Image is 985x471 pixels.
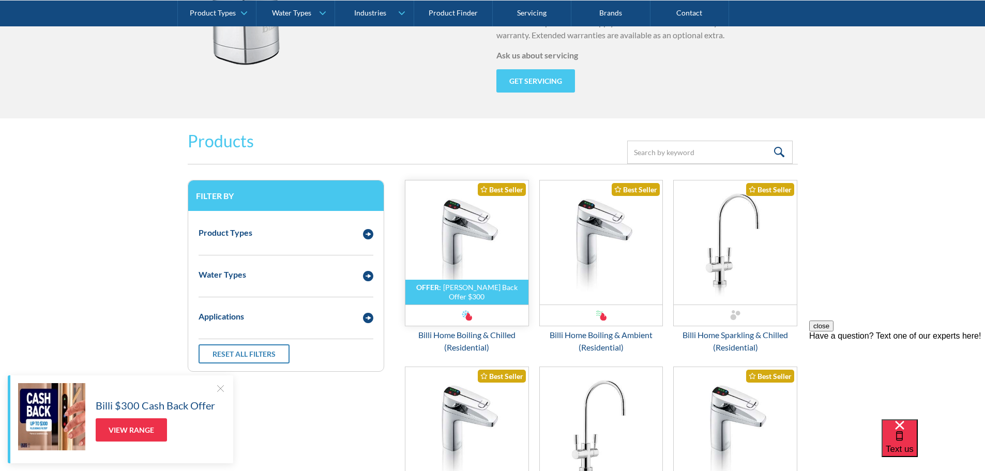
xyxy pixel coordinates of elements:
h2: Products [188,129,254,154]
div: Water Types [272,8,311,17]
div: Best Seller [478,370,526,383]
div: Billi Home Sparkling & Chilled (Residential) [673,329,797,354]
div: Water Types [199,268,246,281]
div: Product Types [199,226,252,239]
div: [PERSON_NAME] Back Offer $300 [443,283,518,301]
iframe: podium webchat widget prompt [809,321,985,432]
h3: Filter by [196,191,376,201]
div: Industries [354,8,386,17]
div: Billi Home Boiling & Chilled (Residential) [405,329,529,354]
a: View Range [96,418,167,442]
iframe: podium webchat widget bubble [882,419,985,471]
p: All of the Billi products we supply and install come with a two year manufacturer's warranty. Ext... [496,17,797,41]
a: Reset all filters [199,344,290,363]
div: Best Seller [746,370,794,383]
a: Billi Home Sparkling & Chilled (Residential)Best SellerBilli Home Sparkling & Chilled (Residential) [673,180,797,354]
h5: Billi $300 Cash Back Offer [96,398,215,413]
div: Billi Home Boiling & Ambient (Residential) [539,329,663,354]
div: Best Seller [746,183,794,196]
img: Billi Home Boiling & Ambient (Residential) [540,180,663,305]
input: Search by keyword [627,141,793,164]
div: Best Seller [478,183,526,196]
a: Billi Home Boiling & Ambient (Residential)Best SellerBilli Home Boiling & Ambient (Residential) [539,180,663,354]
a: OFFER:[PERSON_NAME] Back Offer $300Billi Home Boiling & Chilled (Residential)Best SellerBilli Hom... [405,180,529,354]
div: Applications [199,310,244,323]
div: Product Types [190,8,236,17]
div: Best Seller [612,183,660,196]
div: OFFER: [416,283,441,292]
img: Billi $300 Cash Back Offer [18,383,85,450]
a: Get servicing [496,69,575,93]
img: Billi Home Sparkling & Chilled (Residential) [674,180,797,305]
strong: Ask us about servicing [496,50,578,60]
img: Billi Home Boiling & Chilled (Residential) [405,180,528,305]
